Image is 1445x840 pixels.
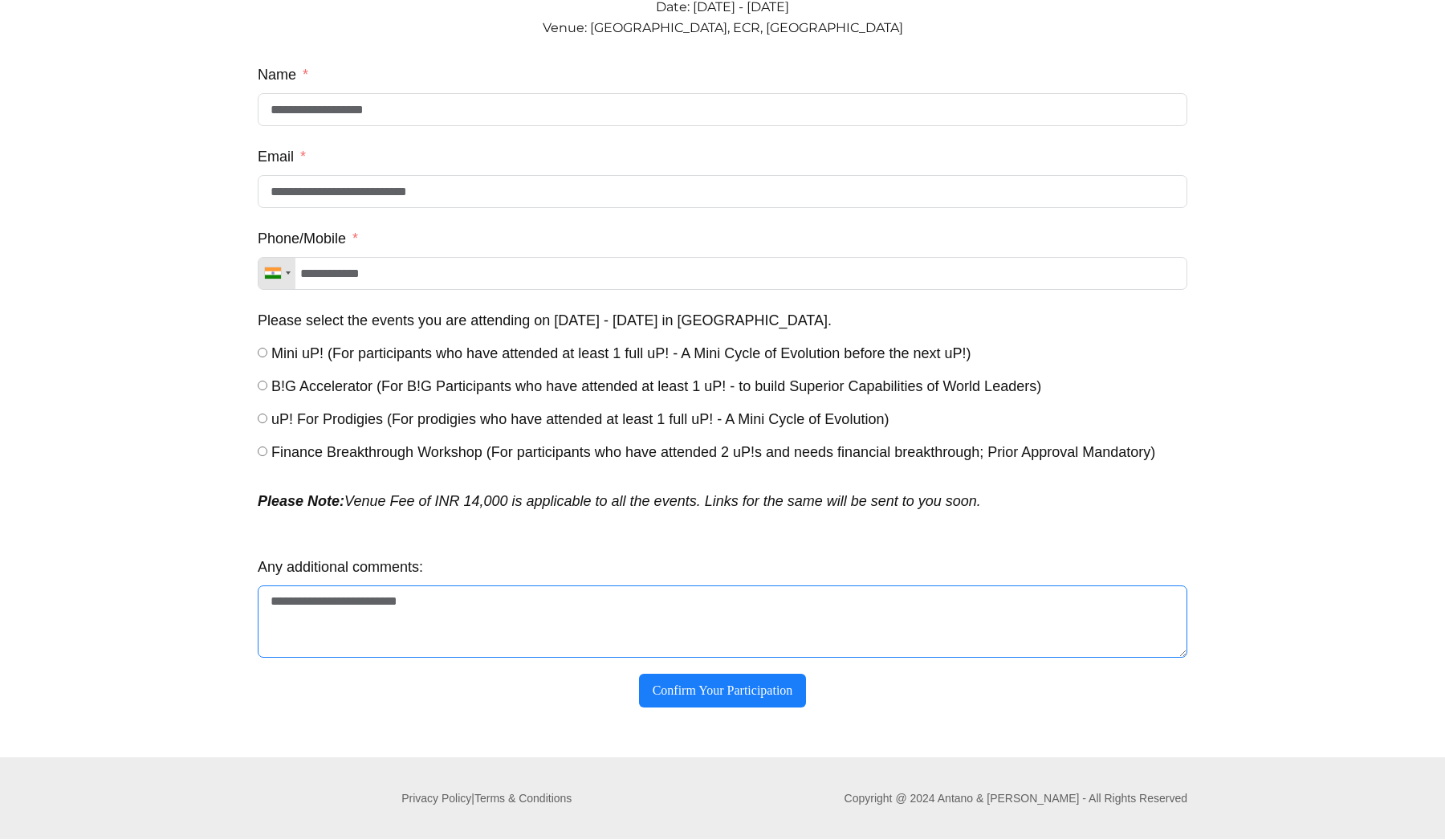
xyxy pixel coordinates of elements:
label: Phone/Mobile [258,224,358,253]
input: B!G Accelerator (For B!G Participants who have attended at least 1 uP! - to build Superior Capabi... [258,381,267,390]
a: Privacy Policy [401,792,471,805]
strong: Please Note: [258,493,344,509]
input: Email [258,175,1187,208]
input: uP! For Prodigies (For prodigies who have attended at least 1 full uP! - A Mini Cycle of Evolution) [258,414,267,423]
span: B!G Accelerator (For B!G Participants who have attended at least 1 uP! - to build Superior Capabi... [271,378,1041,394]
input: Finance Breakthrough Workshop (For participants who have attended 2 uP!s and needs financial brea... [258,447,267,456]
label: Any additional comments: [258,553,423,581]
input: Phone/Mobile [258,257,1187,290]
label: Please select the events you are attending on 18th - 21st Sep 2025 in Chennai. [258,306,832,335]
label: Email [258,142,306,171]
a: Terms & Conditions [474,792,572,805]
label: Name [258,60,308,89]
span: uP! For Prodigies (For prodigies who have attended at least 1 full uP! - A Mini Cycle of Evolution) [271,411,889,427]
em: Venue Fee of INR 14,000 is applicable to all the events. Links for the same will be sent to you s... [258,493,981,509]
span: Mini uP! (For participants who have attended at least 1 full uP! - A Mini Cycle of Evolution befo... [271,345,971,361]
div: Telephone country code [258,258,295,289]
p: Copyright @ 2024 Antano & [PERSON_NAME] - All Rights Reserved [845,787,1187,809]
textarea: Any additional comments: [258,585,1187,658]
span: Finance Breakthrough Workshop (For participants who have attended 2 uP!s and needs financial brea... [271,444,1155,460]
button: Confirm Your Participation [639,674,807,707]
div: Protected by Grammarly [1170,620,1174,649]
input: Mini uP! (For participants who have attended at least 1 full uP! - A Mini Cycle of Evolution befo... [258,348,267,357]
p: | [258,787,716,809]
